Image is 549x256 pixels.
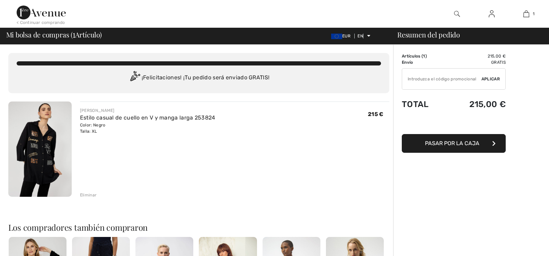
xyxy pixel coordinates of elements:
img: Congratulation2.svg [128,71,142,85]
font: 1 [423,54,425,59]
font: Tu pedido será enviado GRATIS! [185,74,269,81]
font: Envío [402,60,413,65]
font: Talla: XL [80,129,97,134]
font: 1 [533,11,534,16]
font: Los compradores también compraron [8,222,148,233]
font: [PERSON_NAME] [80,108,115,113]
img: Mi bolso [523,10,529,18]
img: Avenida 1ère [17,6,66,19]
img: Euro [331,34,342,39]
img: Estilo casual de cuello en V y manga larga 253824 [8,101,72,197]
font: Pasar por la caja [425,140,479,147]
font: EUR [342,34,351,38]
font: Gratis [491,60,506,65]
button: Pasar por la caja [402,134,506,153]
font: Mi bolsa de compras ( [6,30,73,39]
font: 215,00 € [469,99,506,109]
font: 215 € [368,111,384,117]
a: 1 [509,10,543,18]
font: Artículo) [75,30,102,39]
iframe: PayPal [402,116,506,132]
img: Mi información [489,10,495,18]
a: Iniciar sesión [483,10,500,18]
a: Estilo casual de cuello en V y manga larga 253824 [80,114,215,121]
img: buscar en el sitio web [454,10,460,18]
font: Eliminar [80,193,97,197]
input: Código promocional [402,69,481,89]
font: Aplicar [481,77,500,81]
font: Color: Negro [80,123,106,127]
font: < Continuar comprando [17,20,65,25]
font: Artículos ( [402,54,423,59]
font: ¡Felicitaciones! ¡ [142,74,185,81]
font: ) [425,54,427,59]
font: 215,00 € [488,54,506,59]
font: Resumen del pedido [397,30,460,39]
font: EN [357,34,363,38]
font: 1 [73,28,75,40]
font: Total [402,99,429,109]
